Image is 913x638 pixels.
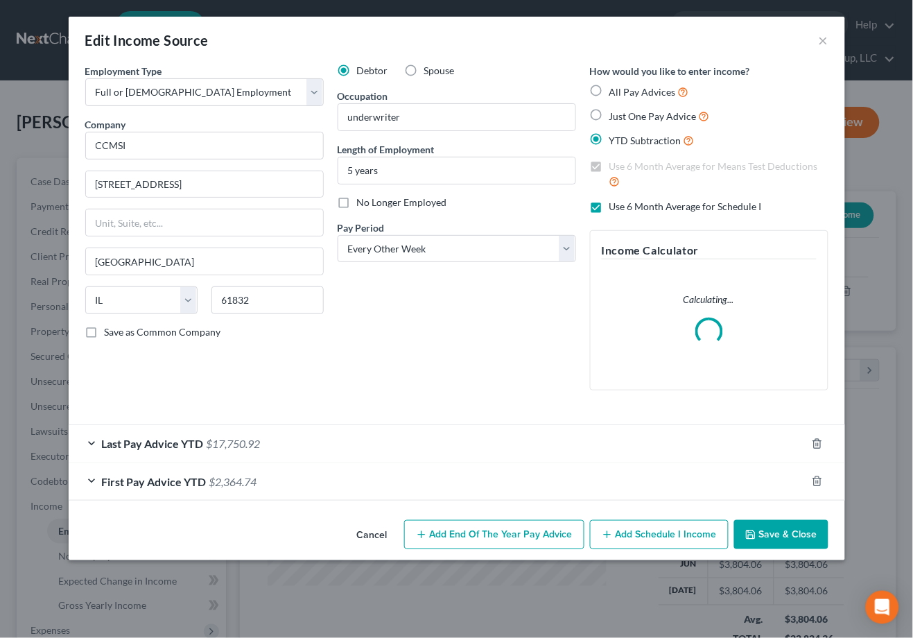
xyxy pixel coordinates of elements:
[338,104,575,130] input: --
[102,437,204,450] span: Last Pay Advice YTD
[209,475,257,488] span: $2,364.74
[609,200,762,212] span: Use 6 Month Average for Schedule I
[85,31,209,50] div: Edit Income Source
[86,248,323,275] input: Enter city...
[102,475,207,488] span: First Pay Advice YTD
[819,32,828,49] button: ×
[85,65,162,77] span: Employment Type
[211,286,324,314] input: Enter zip...
[602,242,817,259] h5: Income Calculator
[357,64,388,76] span: Debtor
[85,132,324,159] input: Search company by name...
[404,520,584,549] button: Add End of the Year Pay Advice
[602,293,817,307] p: Calculating...
[346,521,399,549] button: Cancel
[338,222,385,234] span: Pay Period
[85,119,126,130] span: Company
[207,437,261,450] span: $17,750.92
[590,64,750,78] label: How would you like to enter income?
[866,591,899,624] div: Open Intercom Messenger
[590,520,729,549] button: Add Schedule I Income
[105,326,221,338] span: Save as Common Company
[86,209,323,236] input: Unit, Suite, etc...
[338,89,388,103] label: Occupation
[609,135,681,146] span: YTD Subtraction
[357,196,447,208] span: No Longer Employed
[734,520,828,549] button: Save & Close
[424,64,455,76] span: Spouse
[86,171,323,198] input: Enter address...
[338,142,435,157] label: Length of Employment
[609,110,697,122] span: Just One Pay Advice
[609,86,676,98] span: All Pay Advices
[609,160,818,172] span: Use 6 Month Average for Means Test Deductions
[338,157,575,184] input: ex: 2 years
